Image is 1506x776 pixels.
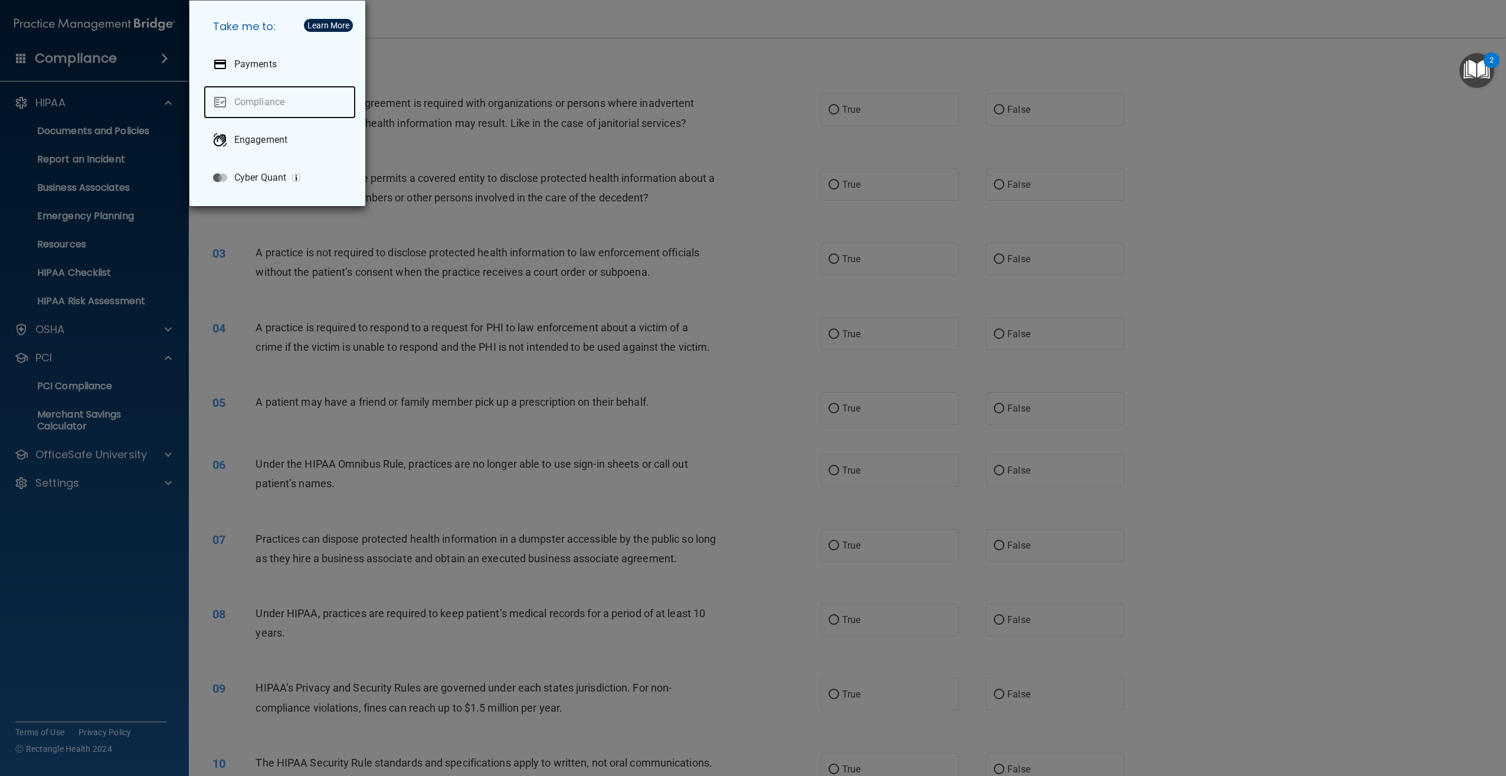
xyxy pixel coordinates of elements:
[204,86,356,119] a: Compliance
[1459,53,1494,88] button: Open Resource Center, 2 new notifications
[204,123,356,156] a: Engagement
[204,48,356,81] a: Payments
[234,58,277,70] p: Payments
[304,19,353,32] button: Learn More
[1489,60,1494,76] div: 2
[204,10,356,43] h5: Take me to:
[307,21,349,30] div: Learn More
[234,134,287,146] p: Engagement
[204,161,356,194] a: Cyber Quant
[234,172,286,184] p: Cyber Quant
